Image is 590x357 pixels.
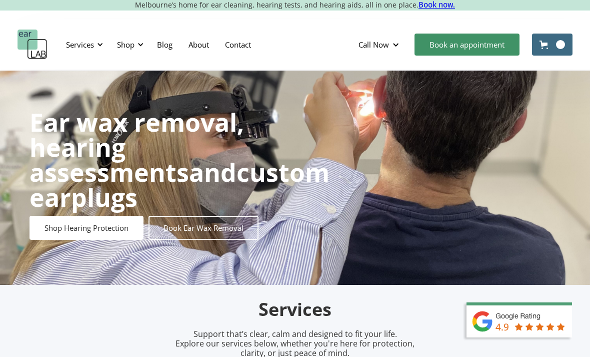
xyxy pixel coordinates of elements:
[17,30,47,60] a: home
[66,40,94,50] div: Services
[350,30,409,60] div: Call Now
[29,110,329,210] h1: and
[358,40,389,50] div: Call Now
[217,30,259,59] a: Contact
[29,155,329,214] strong: custom earplugs
[117,40,134,50] div: Shop
[148,216,258,240] a: Book Ear Wax Removal
[149,30,180,59] a: Blog
[532,34,572,56] a: Open cart containing items
[414,34,519,56] a: Book an appointment
[111,30,146,60] div: Shop
[29,216,143,240] a: Shop Hearing Protection
[60,30,106,60] div: Services
[60,298,530,321] h2: Services
[180,30,217,59] a: About
[29,105,244,189] strong: Ear wax removal, hearing assessments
